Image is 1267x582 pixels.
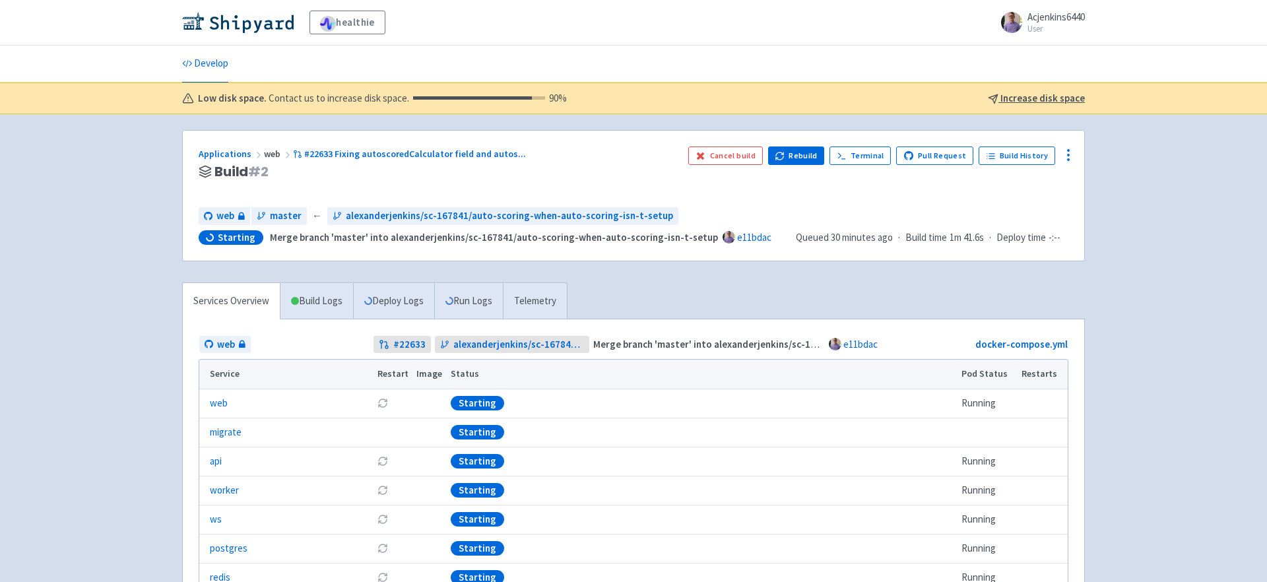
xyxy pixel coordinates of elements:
th: Service [199,360,373,389]
button: Rebuild [768,146,825,165]
div: Starting [451,541,504,556]
th: Image [412,360,447,389]
span: Starting [218,231,255,244]
span: ← [312,209,322,224]
th: Restart [373,360,412,389]
td: Running [958,534,1018,563]
a: ws [210,512,222,527]
a: Acjenkins6440 User [993,12,1085,33]
span: Acjenkins6440 [1027,11,1085,23]
a: Run Logs [434,283,503,319]
a: Pull Request [896,146,973,165]
th: Status [447,360,958,389]
td: Running [958,476,1018,505]
a: web [210,396,228,411]
a: postgres [210,541,247,556]
div: Starting [451,425,504,439]
span: alexanderjenkins/sc-167841/auto-scoring-when-auto-scoring-isn-t-setup [453,337,585,352]
a: e11bdac [843,338,878,350]
span: Deploy time [996,230,1046,245]
strong: # 22633 [393,337,426,352]
span: web [217,337,235,352]
span: #22633 Fixing autoscoredCalculator field and autos ... [304,148,526,160]
a: Deploy Logs [353,283,434,319]
button: Restart pod [377,514,388,525]
a: #22633 Fixing autoscoredCalculator field and autos... [293,148,528,160]
span: 1m 41.6s [950,230,984,245]
button: Restart pod [377,398,388,408]
img: Shipyard logo [182,12,294,33]
a: Services Overview [183,283,280,319]
span: Contact us to increase disk space. [269,91,567,106]
button: Restart pod [377,543,388,554]
div: Starting [451,512,504,527]
a: web [199,207,250,225]
span: master [270,209,302,224]
span: # 2 [248,162,269,181]
a: alexanderjenkins/sc-167841/auto-scoring-when-auto-scoring-isn-t-setup [435,336,590,354]
th: Restarts [1018,360,1068,389]
button: Cancel build [688,146,763,165]
a: Terminal [829,146,891,165]
th: Pod Status [958,360,1018,389]
a: master [251,207,307,225]
span: Queued [796,231,893,243]
a: #22633 [374,336,431,354]
a: e11bdac [737,231,771,243]
strong: Merge branch 'master' into alexanderjenkins/sc-167841/auto-scoring-when-auto-scoring-isn-t-setup [270,231,718,243]
span: Build time [905,230,947,245]
a: worker [210,483,239,498]
a: migrate [210,425,242,440]
a: web [199,336,251,354]
a: Build History [979,146,1055,165]
a: Develop [182,46,228,82]
td: Running [958,505,1018,534]
u: Increase disk space [1000,92,1085,104]
td: Running [958,389,1018,418]
a: api [210,454,222,469]
b: Low disk space. [198,91,267,106]
button: Restart pod [377,456,388,467]
a: healthie [309,11,385,34]
div: Starting [451,483,504,498]
a: docker-compose.yml [975,338,1068,350]
a: Telemetry [503,283,567,319]
a: alexanderjenkins/sc-167841/auto-scoring-when-auto-scoring-isn-t-setup [327,207,678,225]
small: User [1027,24,1085,33]
span: Build [214,164,269,179]
span: web [216,209,234,224]
span: web [264,148,293,160]
div: 90 % [413,91,567,106]
span: -:-- [1049,230,1060,245]
div: Starting [451,454,504,469]
strong: Merge branch 'master' into alexanderjenkins/sc-167841/auto-scoring-when-auto-scoring-isn-t-setup [593,338,1041,350]
button: Restart pod [377,485,388,496]
td: Running [958,447,1018,476]
div: · · [796,230,1068,245]
a: Applications [199,148,264,160]
span: alexanderjenkins/sc-167841/auto-scoring-when-auto-scoring-isn-t-setup [346,209,673,224]
a: Build Logs [280,283,353,319]
div: Starting [451,396,504,410]
time: 30 minutes ago [831,231,893,243]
